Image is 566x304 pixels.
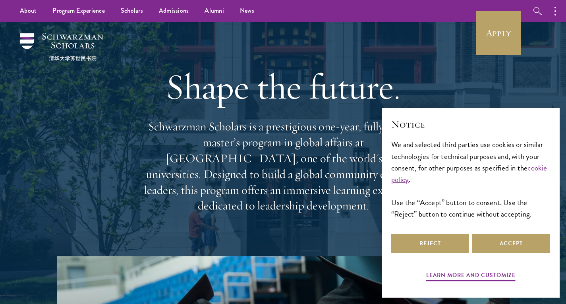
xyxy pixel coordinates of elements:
h2: Notice [391,118,550,131]
a: Apply [476,11,521,55]
h1: Shape the future. [140,64,426,109]
button: Reject [391,234,469,253]
div: We and selected third parties use cookies or similar technologies for technical purposes and, wit... [391,139,550,219]
img: Schwarzman Scholars [20,33,103,61]
button: Accept [472,234,550,253]
p: Schwarzman Scholars is a prestigious one-year, fully funded master’s program in global affairs at... [140,119,426,214]
button: Learn more and customize [426,270,516,283]
a: cookie policy [391,162,547,185]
